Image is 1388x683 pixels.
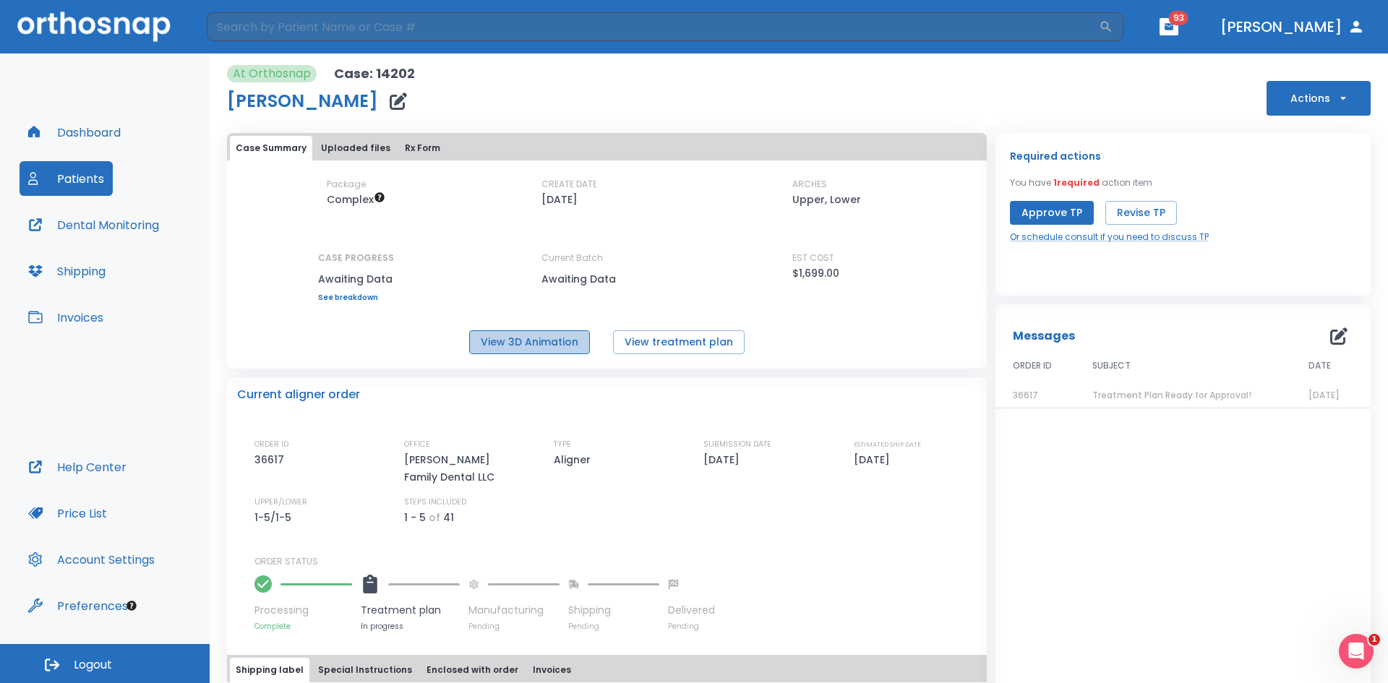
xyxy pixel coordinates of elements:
[1092,389,1251,401] span: Treatment Plan Ready for Approval!
[1010,147,1101,165] p: Required actions
[541,270,672,288] p: Awaiting Data
[230,136,984,160] div: tabs
[568,603,659,618] p: Shipping
[20,254,114,288] button: Shipping
[541,178,597,191] p: CREATE DATE
[792,178,827,191] p: ARCHES
[254,621,352,632] p: Complete
[230,136,312,160] button: Case Summary
[443,509,454,526] p: 41
[703,438,771,451] p: SUBMISSION DATE
[527,658,577,682] button: Invoices
[1339,634,1374,669] iframe: Intercom live chat
[1013,389,1038,401] span: 36617
[554,438,571,451] p: TYPE
[468,603,560,618] p: Manufacturing
[334,65,415,82] p: Case: 14202
[792,191,861,208] p: Upper, Lower
[230,658,309,682] button: Shipping label
[421,658,524,682] button: Enclosed with order
[1013,327,1075,345] p: Messages
[668,603,715,618] p: Delivered
[20,588,137,623] button: Preferences
[1308,359,1331,372] span: DATE
[568,621,659,632] p: Pending
[254,438,288,451] p: ORDER ID
[541,252,672,265] p: Current Batch
[233,65,311,82] p: At Orthosnap
[17,12,171,41] img: Orthosnap
[20,300,112,335] button: Invoices
[854,451,895,468] p: [DATE]
[318,252,394,265] p: CASE PROGRESS
[315,136,396,160] button: Uploaded files
[703,451,745,468] p: [DATE]
[668,621,715,632] p: Pending
[254,603,352,618] p: Processing
[237,386,360,403] p: Current aligner order
[254,555,977,568] p: ORDER STATUS
[20,115,129,150] button: Dashboard
[318,293,394,302] a: See breakdown
[254,496,307,509] p: UPPER/LOWER
[361,621,460,632] p: In progress
[230,658,984,682] div: tabs
[429,509,440,526] p: of
[1010,231,1209,244] a: Or schedule consult if you need to discuss TP
[254,451,289,468] p: 36617
[1092,359,1131,372] span: SUBJECT
[227,93,378,110] h1: [PERSON_NAME]
[613,330,745,354] button: View treatment plan
[20,450,135,484] button: Help Center
[1267,81,1371,116] button: Actions
[318,270,394,288] p: Awaiting Data
[541,191,578,208] p: [DATE]
[20,207,168,242] button: Dental Monitoring
[404,509,426,526] p: 1 - 5
[1105,201,1177,225] button: Revise TP
[1053,176,1100,189] span: 1 required
[312,658,418,682] button: Special Instructions
[854,438,921,451] p: ESTIMATED SHIP DATE
[468,621,560,632] p: Pending
[1010,176,1152,189] p: You have action item
[404,438,430,451] p: OFFICE
[20,161,113,196] button: Patients
[327,192,385,207] span: Up to 50 Steps (100 aligners)
[327,178,366,191] p: Package
[792,252,834,265] p: EST COST
[125,599,138,612] div: Tooltip anchor
[207,12,1099,41] input: Search by Patient Name or Case #
[792,265,839,282] p: $1,699.00
[1308,389,1340,401] span: [DATE]
[1169,11,1188,25] span: 93
[1013,359,1052,372] span: ORDER ID
[1214,14,1371,40] button: [PERSON_NAME]
[361,603,460,618] p: Treatment plan
[554,451,596,468] p: Aligner
[20,496,116,530] button: Price List
[74,657,112,673] span: Logout
[20,542,163,577] button: Account Settings
[1010,201,1094,225] button: Approve TP
[254,509,296,526] p: 1-5/1-5
[404,496,466,509] p: STEPS INCLUDED
[399,136,446,160] button: Rx Form
[1368,634,1380,645] span: 1
[404,451,527,486] p: [PERSON_NAME] Family Dental LLC
[469,330,590,354] button: View 3D Animation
